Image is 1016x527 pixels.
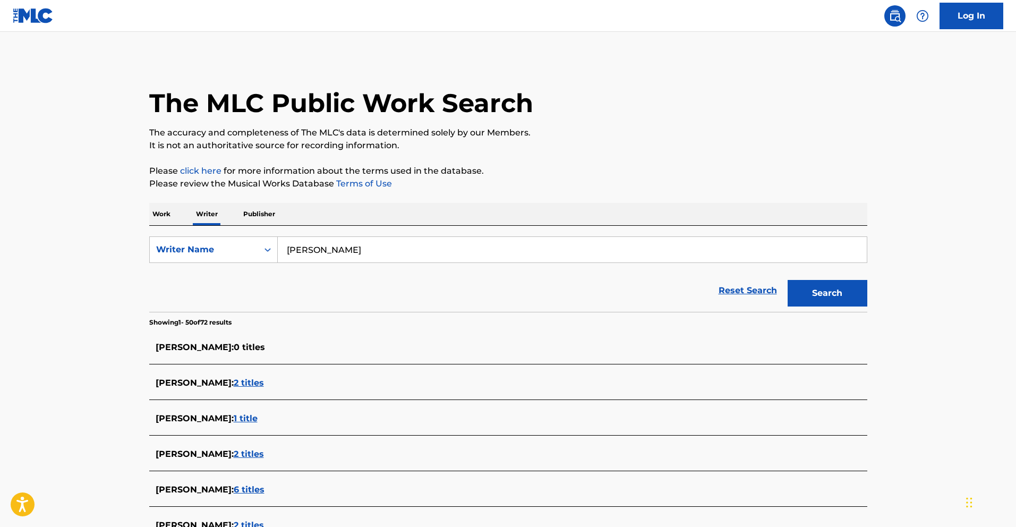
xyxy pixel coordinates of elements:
a: Terms of Use [334,178,392,189]
span: [PERSON_NAME] : [156,449,234,459]
a: click here [180,166,221,176]
p: Please for more information about the terms used in the database. [149,165,867,177]
p: Please review the Musical Works Database [149,177,867,190]
p: The accuracy and completeness of The MLC's data is determined solely by our Members. [149,126,867,139]
span: 6 titles [234,484,264,495]
img: search [889,10,901,22]
span: [PERSON_NAME] : [156,484,234,495]
h1: The MLC Public Work Search [149,87,533,119]
span: [PERSON_NAME] : [156,413,234,423]
a: Public Search [884,5,906,27]
p: Showing 1 - 50 of 72 results [149,318,232,327]
p: It is not an authoritative source for recording information. [149,139,867,152]
iframe: Chat Widget [963,476,1016,527]
a: Log In [940,3,1003,29]
p: Publisher [240,203,278,225]
span: 2 titles [234,449,264,459]
span: 1 title [234,413,258,423]
span: 0 titles [234,342,265,352]
a: Reset Search [713,279,782,302]
div: Writer Name [156,243,252,256]
img: MLC Logo [13,8,54,23]
p: Work [149,203,174,225]
div: Help [912,5,933,27]
div: Drag [966,487,972,518]
span: [PERSON_NAME] : [156,342,234,352]
button: Search [788,280,867,307]
form: Search Form [149,236,867,312]
img: help [916,10,929,22]
p: Writer [193,203,221,225]
span: 2 titles [234,378,264,388]
span: [PERSON_NAME] : [156,378,234,388]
